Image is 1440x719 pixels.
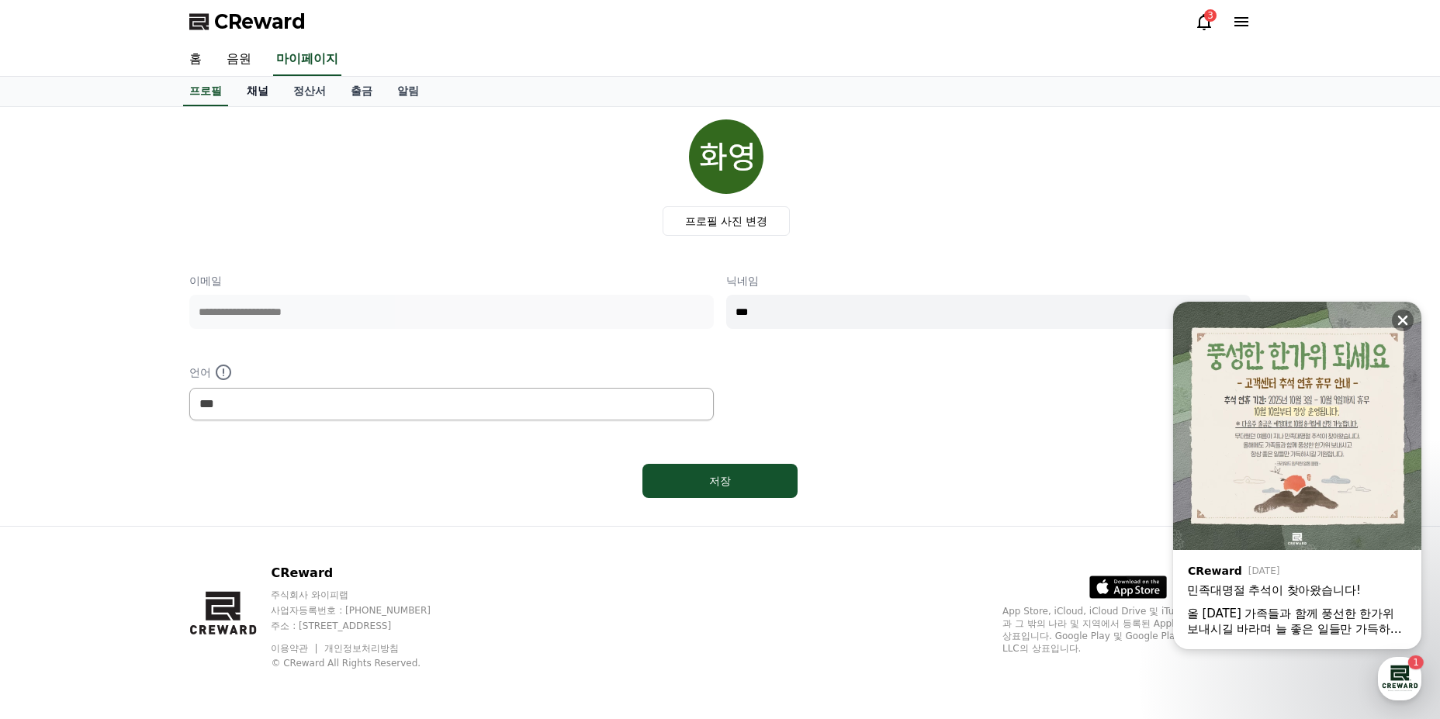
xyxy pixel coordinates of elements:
[1204,9,1217,22] div: 3
[189,9,306,34] a: CReward
[177,43,214,76] a: 홈
[102,492,200,531] a: 1대화
[726,273,1251,289] p: 닉네임
[200,492,298,531] a: 설정
[142,516,161,528] span: 대화
[673,473,767,489] div: 저장
[271,620,460,632] p: 주소 : [STREET_ADDRESS]
[663,206,791,236] label: 프로필 사진 변경
[1195,12,1213,31] a: 3
[271,604,460,617] p: 사업자등록번호 : [PHONE_NUMBER]
[689,119,763,194] img: profile_image
[214,43,264,76] a: 음원
[240,515,258,527] span: 설정
[273,43,341,76] a: 마이페이지
[183,77,228,106] a: 프로필
[234,77,281,106] a: 채널
[642,464,798,498] button: 저장
[385,77,431,106] a: 알림
[271,564,460,582] p: CReward
[281,77,338,106] a: 정산서
[189,363,714,382] p: 언어
[338,77,385,106] a: 출금
[271,589,460,601] p: 주식회사 와이피랩
[324,643,399,654] a: 개인정보처리방침
[5,492,102,531] a: 홈
[214,9,306,34] span: CReward
[271,643,320,654] a: 이용약관
[189,273,714,289] p: 이메일
[271,657,460,669] p: © CReward All Rights Reserved.
[49,515,58,527] span: 홈
[157,491,163,503] span: 1
[1002,605,1251,655] p: App Store, iCloud, iCloud Drive 및 iTunes Store는 미국과 그 밖의 나라 및 지역에서 등록된 Apple Inc.의 서비스 상표입니다. Goo...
